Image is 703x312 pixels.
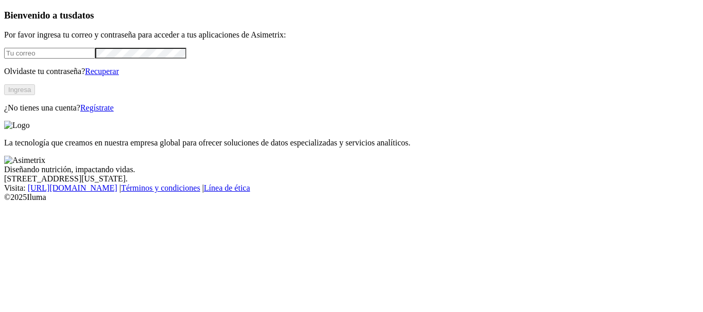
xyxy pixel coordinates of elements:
p: La tecnología que creamos en nuestra empresa global para ofrecer soluciones de datos especializad... [4,138,699,148]
a: Recuperar [85,67,119,76]
img: Asimetrix [4,156,45,165]
p: ¿No tienes una cuenta? [4,103,699,113]
p: Por favor ingresa tu correo y contraseña para acceder a tus aplicaciones de Asimetrix: [4,30,699,40]
div: © 2025 Iluma [4,193,699,202]
button: Ingresa [4,84,35,95]
a: Términos y condiciones [121,183,200,192]
div: Visita : | | [4,183,699,193]
span: datos [72,10,94,21]
input: Tu correo [4,48,95,59]
a: [URL][DOMAIN_NAME] [28,183,117,192]
a: Regístrate [80,103,114,112]
div: Diseñando nutrición, impactando vidas. [4,165,699,174]
div: [STREET_ADDRESS][US_STATE]. [4,174,699,183]
h3: Bienvenido a tus [4,10,699,21]
a: Línea de ética [204,183,250,192]
img: Logo [4,121,30,130]
p: Olvidaste tu contraseña? [4,67,699,76]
